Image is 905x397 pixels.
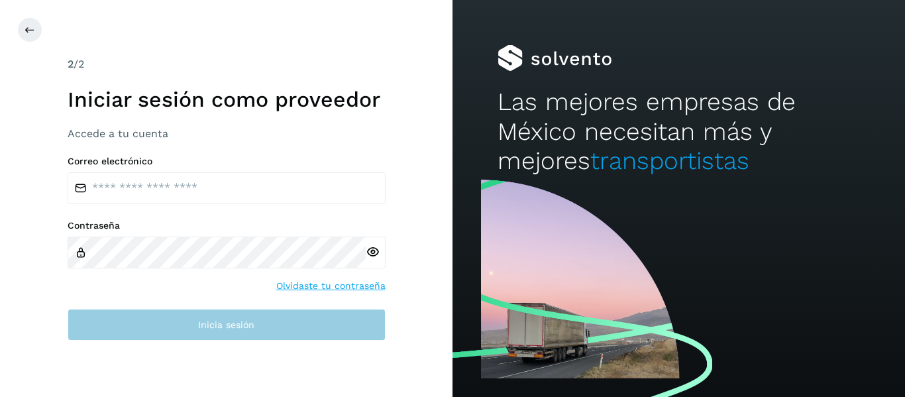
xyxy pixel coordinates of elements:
[68,127,386,140] h3: Accede a tu cuenta
[198,320,254,329] span: Inicia sesión
[68,220,386,231] label: Contraseña
[590,146,749,175] span: transportistas
[68,87,386,112] h1: Iniciar sesión como proveedor
[498,87,859,176] h2: Las mejores empresas de México necesitan más y mejores
[68,309,386,341] button: Inicia sesión
[68,56,386,72] div: /2
[68,156,386,167] label: Correo electrónico
[68,58,74,70] span: 2
[276,279,386,293] a: Olvidaste tu contraseña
